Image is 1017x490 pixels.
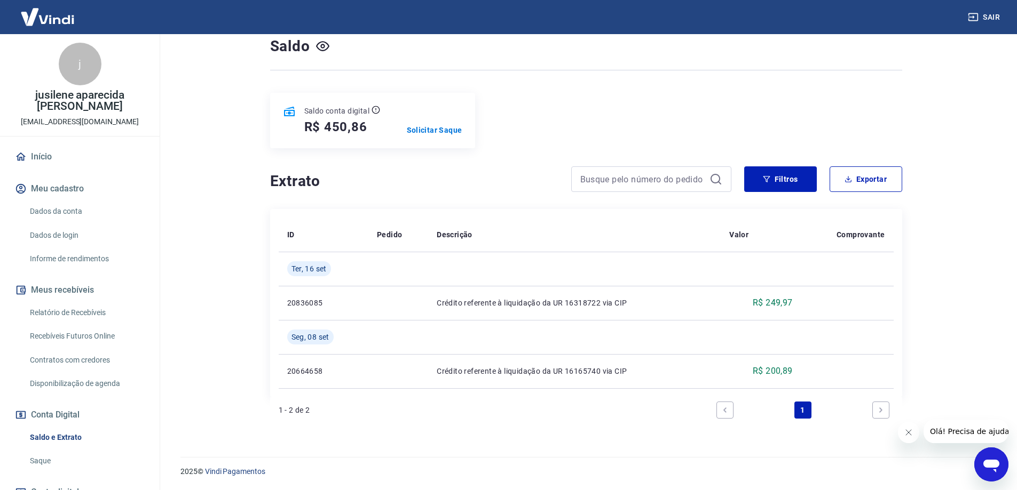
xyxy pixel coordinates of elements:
p: ID [287,229,295,240]
input: Busque pelo número do pedido [580,171,705,187]
p: Crédito referente à liquidação da UR 16318722 via CIP [437,298,712,308]
p: Valor [729,229,748,240]
iframe: Mensagem da empresa [924,420,1008,443]
a: Solicitar Saque [407,125,462,135]
a: Previous page [716,401,734,419]
p: R$ 249,97 [753,296,793,309]
a: Next page [872,401,889,419]
p: Comprovante [837,229,885,240]
iframe: Fechar mensagem [898,422,919,443]
p: 20664658 [287,366,360,376]
span: Seg, 08 set [291,332,329,342]
p: [EMAIL_ADDRESS][DOMAIN_NAME] [21,116,139,127]
p: Crédito referente à liquidação da UR 16165740 via CIP [437,366,712,376]
a: Vindi Pagamentos [205,467,265,476]
iframe: Botão para abrir a janela de mensagens [974,447,1008,481]
p: jusilene aparecida [PERSON_NAME] [9,90,151,112]
button: Sair [966,7,1004,27]
a: Informe de rendimentos [26,248,147,270]
a: Contratos com credores [26,349,147,371]
p: Pedido [377,229,402,240]
p: 1 - 2 de 2 [279,405,310,415]
button: Filtros [744,166,817,192]
button: Meus recebíveis [13,278,147,302]
a: Disponibilização de agenda [26,373,147,395]
button: Conta Digital [13,403,147,427]
span: Olá! Precisa de ajuda? [6,7,90,16]
button: Meu cadastro [13,177,147,200]
a: Recebíveis Futuros Online [26,325,147,347]
span: Ter, 16 set [291,263,327,274]
h5: R$ 450,86 [304,118,367,135]
a: Relatório de Recebíveis [26,302,147,324]
h4: Saldo [270,36,310,57]
button: Exportar [830,166,902,192]
a: Dados da conta [26,200,147,222]
h4: Extrato [270,171,558,192]
p: R$ 200,89 [753,365,793,377]
a: Saque [26,450,147,472]
img: Vindi [13,1,82,33]
a: Dados de login [26,224,147,246]
a: Início [13,145,147,168]
ul: Pagination [712,397,894,423]
a: Saldo e Extrato [26,427,147,448]
p: 2025 © [180,466,991,477]
p: Descrição [437,229,472,240]
p: 20836085 [287,298,360,308]
a: Page 1 is your current page [794,401,811,419]
p: Saldo conta digital [304,106,370,116]
div: j [59,43,101,85]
